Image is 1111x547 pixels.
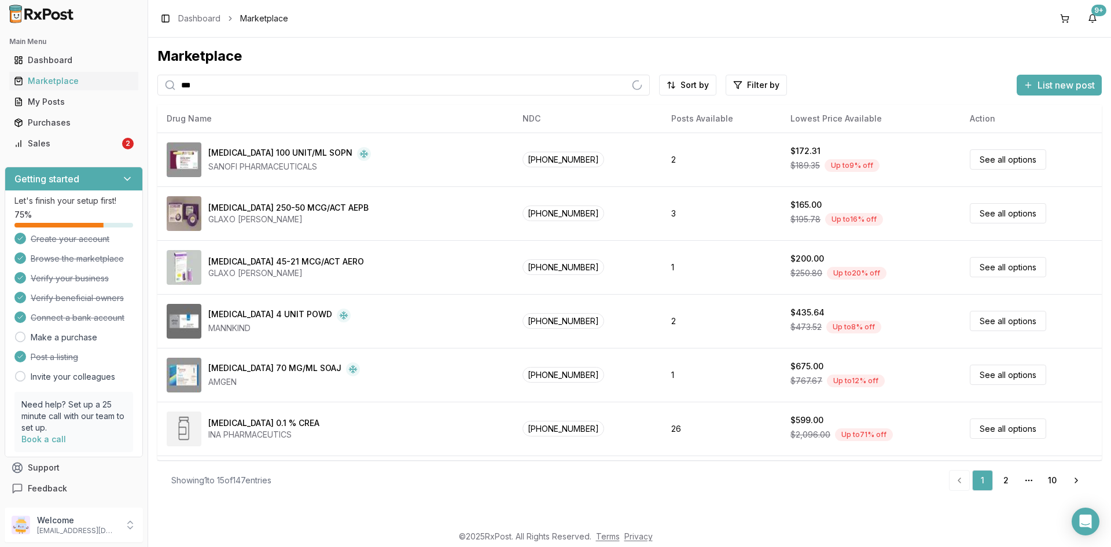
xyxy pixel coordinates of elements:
div: Showing 1 to 15 of 147 entries [171,475,271,486]
a: See all options [970,365,1046,385]
span: Post a listing [31,351,78,363]
a: Dashboard [178,13,220,24]
div: [MEDICAL_DATA] 250-50 MCG/ACT AEPB [208,202,369,214]
img: Aimovig 70 MG/ML SOAJ [167,358,201,392]
div: Marketplace [14,75,134,87]
button: Dashboard [5,51,143,69]
span: Feedback [28,483,67,494]
th: NDC [513,105,662,133]
th: Action [961,105,1102,133]
div: Purchases [14,117,134,129]
a: Dashboard [9,50,138,71]
h3: Getting started [14,172,79,186]
span: [PHONE_NUMBER] [523,205,604,221]
img: Advair HFA 45-21 MCG/ACT AERO [167,250,201,285]
a: 10 [1042,470,1062,491]
p: [EMAIL_ADDRESS][DOMAIN_NAME] [37,526,117,535]
span: Verify beneficial owners [31,292,124,304]
span: $473.52 [790,321,822,333]
span: $250.80 [790,267,822,279]
div: [MEDICAL_DATA] 70 MG/ML SOAJ [208,362,341,376]
a: List new post [1017,80,1102,92]
div: Up to 8 % off [826,321,881,333]
button: Support [5,457,143,478]
div: $675.00 [790,361,823,372]
div: $599.00 [790,414,823,426]
nav: breadcrumb [178,13,288,24]
a: See all options [970,203,1046,223]
td: 3 [662,186,781,240]
span: $767.67 [790,375,822,387]
span: Connect a bank account [31,312,124,324]
h2: Main Menu [9,37,138,46]
span: $195.78 [790,214,821,225]
td: 26 [662,402,781,456]
span: [PHONE_NUMBER] [523,152,604,167]
div: $172.31 [790,145,821,157]
span: $2,096.00 [790,429,830,440]
span: Create your account [31,233,109,245]
a: Invite your colleagues [31,371,115,383]
th: Drug Name [157,105,513,133]
div: Up to 20 % off [827,267,886,280]
div: 2 [122,138,134,149]
div: Marketplace [157,47,1102,65]
button: My Posts [5,93,143,111]
button: Sales2 [5,134,143,153]
div: MANNKIND [208,322,351,334]
div: SANOFI PHARMACEUTICALS [208,161,371,172]
p: Welcome [37,515,117,526]
a: See all options [970,418,1046,439]
td: 10 [662,456,781,509]
div: Dashboard [14,54,134,66]
span: List new post [1038,78,1095,92]
a: Go to next page [1065,470,1088,491]
span: Verify your business [31,273,109,284]
span: Filter by [747,79,779,91]
button: Sort by [659,75,716,96]
span: [PHONE_NUMBER] [523,367,604,383]
td: 1 [662,240,781,294]
span: Browse the marketplace [31,253,124,265]
span: [PHONE_NUMBER] [523,259,604,275]
button: List new post [1017,75,1102,96]
a: My Posts [9,91,138,112]
span: Sort by [680,79,709,91]
a: Purchases [9,112,138,133]
img: Admelog SoloStar 100 UNIT/ML SOPN [167,142,201,177]
img: Amcinonide 0.1 % CREA [167,412,201,446]
a: Privacy [624,531,653,541]
div: Up to 71 % off [835,428,893,441]
a: 2 [995,470,1016,491]
div: 9+ [1091,5,1106,16]
nav: pagination [949,470,1088,491]
span: [PHONE_NUMBER] [523,313,604,329]
img: Advair Diskus 250-50 MCG/ACT AEPB [167,196,201,231]
th: Lowest Price Available [781,105,961,133]
button: 9+ [1083,9,1102,28]
div: [MEDICAL_DATA] 4 UNIT POWD [208,309,332,322]
div: Sales [14,138,120,149]
img: User avatar [12,516,30,534]
a: Book a call [21,434,66,444]
div: GLAXO [PERSON_NAME] [208,267,364,279]
div: AMGEN [208,376,360,388]
td: 2 [662,133,781,186]
td: 2 [662,294,781,348]
span: Marketplace [240,13,288,24]
span: [PHONE_NUMBER] [523,421,604,436]
button: Feedback [5,478,143,499]
div: [MEDICAL_DATA] 0.1 % CREA [208,417,319,429]
div: INA PHARMACEUTICS [208,429,319,440]
div: Open Intercom Messenger [1072,508,1099,535]
td: 1 [662,348,781,402]
div: [MEDICAL_DATA] 100 UNIT/ML SOPN [208,147,352,161]
div: $435.64 [790,307,825,318]
img: Afrezza 4 UNIT POWD [167,304,201,339]
div: My Posts [14,96,134,108]
div: $165.00 [790,199,822,211]
button: Marketplace [5,72,143,90]
div: GLAXO [PERSON_NAME] [208,214,369,225]
a: Sales2 [9,133,138,154]
div: Up to 16 % off [825,213,883,226]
